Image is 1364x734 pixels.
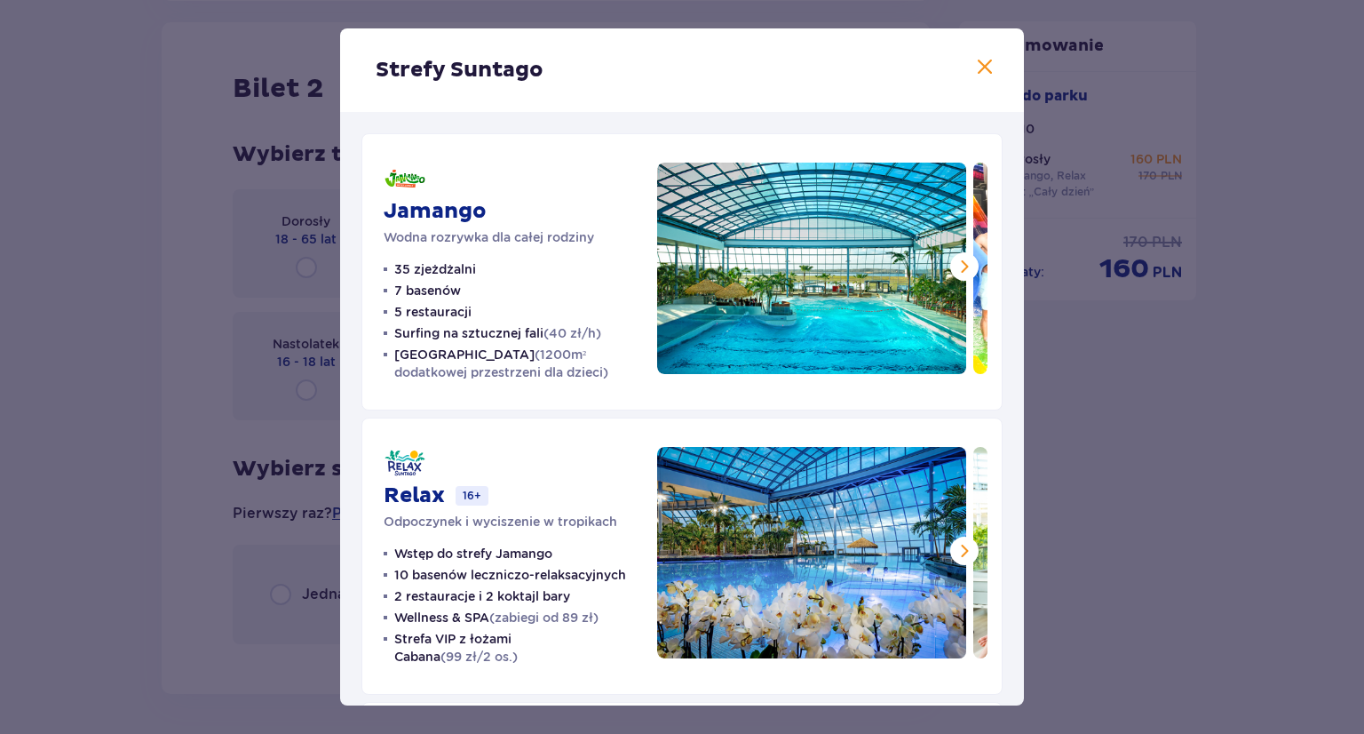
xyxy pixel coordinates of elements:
p: Relax [384,483,445,509]
p: 10 basenów leczniczo-relaksacyjnych [394,566,626,584]
p: 5 restauracji [394,303,472,321]
p: 16+ [456,486,488,506]
span: (40 zł/h) [543,326,601,340]
img: Relax [657,447,966,658]
p: Odpoczynek i wyciszenie w tropikach [384,513,617,531]
img: Relax logo [384,447,426,479]
p: Strefy Suntago [376,57,543,84]
p: Surfing na sztucznej fali [394,324,601,342]
p: Wodna rozrywka dla całej rodziny [384,228,594,246]
img: Jamango logo [384,163,426,195]
img: Jamango [657,163,966,374]
span: (zabiegi od 89 zł) [489,610,599,625]
p: [GEOGRAPHIC_DATA] [394,346,636,381]
p: Wellness & SPA [394,609,599,626]
span: (99 zł/2 os.) [440,650,518,664]
p: Wstęp do strefy Jamango [394,545,552,562]
p: 2 restauracje i 2 koktajl bary [394,587,570,605]
p: 35 zjeżdżalni [394,260,476,278]
p: Jamango [384,198,487,225]
p: Strefa VIP z łożami Cabana [394,630,636,666]
p: 7 basenów [394,282,461,299]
